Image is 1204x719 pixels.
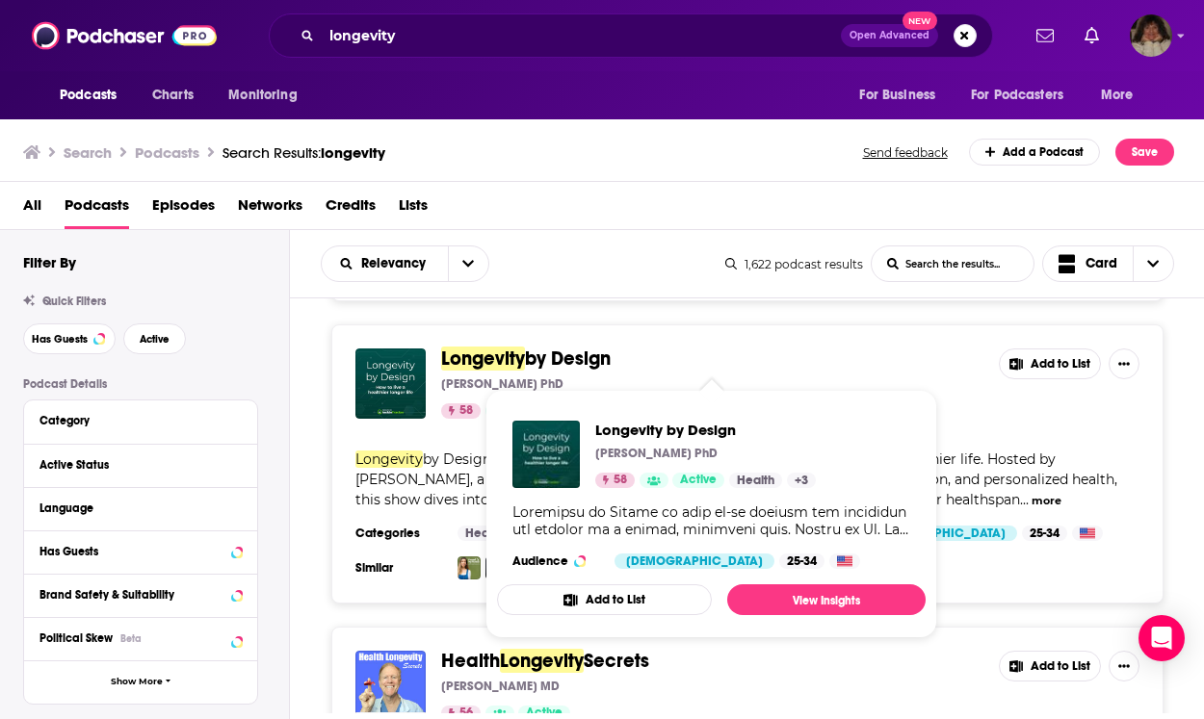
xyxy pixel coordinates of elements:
[64,143,112,162] h3: Search
[39,545,225,558] div: Has Guests
[999,651,1101,681] button: Add to List
[39,582,242,606] a: Brand Safety & Suitability
[525,347,611,371] span: by Design
[441,347,525,371] span: Longevity
[39,408,242,432] button: Category
[441,649,500,673] span: Health
[458,556,481,579] img: FoundMyFitness
[32,334,88,345] span: Has Guests
[355,560,442,576] h3: Similar
[441,651,649,672] a: HealthLongevitySecrets
[361,257,432,270] span: Relevancy
[65,190,129,229] a: Podcasts
[238,190,302,229] a: Networks
[958,77,1091,114] button: open menu
[23,323,116,354] button: Has Guests
[841,24,938,47] button: Open AdvancedNew
[1032,493,1061,509] button: more
[46,77,142,114] button: open menu
[39,631,113,645] span: Political Skew
[222,143,385,162] div: Search Results:
[60,82,117,109] span: Podcasts
[1109,348,1139,379] button: Show More Button
[615,553,774,569] div: [DEMOGRAPHIC_DATA]
[39,452,242,476] button: Active Status
[727,584,926,615] a: View Insights
[969,139,1101,166] a: Add a Podcast
[355,450,1117,508] span: by Design is your go-to podcast for unlocking the secrets to a longer, healthier life. Hosted by ...
[215,77,322,114] button: open menu
[321,143,385,162] span: longevity
[140,334,170,345] span: Active
[595,421,816,439] a: Longevity by Design
[1087,77,1158,114] button: open menu
[497,584,712,615] button: Add to List
[614,471,627,490] span: 58
[441,348,611,370] a: Longevityby Design
[441,403,481,419] a: 58
[228,82,297,109] span: Monitoring
[39,626,242,650] button: Political SkewBeta
[399,190,428,229] a: Lists
[680,471,717,490] span: Active
[458,526,510,541] a: Health
[512,553,599,569] h3: Audience
[725,257,863,271] div: 1,622 podcast results
[1042,245,1175,282] h2: Choose View
[39,588,225,602] div: Brand Safety & Suitability
[857,144,954,161] button: Send feedback
[1130,14,1172,57] button: Show profile menu
[1022,526,1067,541] div: 25-34
[595,473,635,488] a: 58
[32,17,217,54] a: Podchaser - Follow, Share and Rate Podcasts
[441,376,563,392] p: [PERSON_NAME] PhD
[512,421,580,488] a: Longevity by Design
[24,660,257,704] button: Show More
[1139,615,1185,661] div: Open Intercom Messenger
[903,12,937,30] span: New
[729,473,782,488] a: Health
[23,190,41,229] a: All
[1020,491,1029,508] span: ...
[120,632,142,645] div: Beta
[23,253,76,271] h2: Filter By
[999,348,1101,379] button: Add to List
[971,82,1063,109] span: For Podcasters
[595,446,718,461] p: [PERSON_NAME] PhD
[322,257,448,270] button: open menu
[448,246,488,281] button: open menu
[355,450,423,468] span: Longevity
[135,143,199,162] h3: Podcasts
[500,649,584,673] span: Longevity
[39,458,229,472] div: Active Status
[326,190,376,229] a: Credits
[321,245,489,282] h2: Choose List sort
[111,677,163,687] span: Show More
[355,348,426,419] img: Longevity by Design
[140,77,205,114] a: Charts
[859,82,935,109] span: For Business
[512,503,910,538] div: Loremipsu do Sitame co adip el-se doeiusm tem incididun utl etdolor ma a enimad, minimveni quis. ...
[42,295,106,308] span: Quick Filters
[1101,82,1134,109] span: More
[779,553,824,569] div: 25-34
[1109,651,1139,681] button: Show More Button
[1115,139,1174,166] button: Save
[222,143,385,162] a: Search Results:longevity
[672,473,724,488] a: Active
[850,31,929,40] span: Open Advanced
[846,77,959,114] button: open menu
[152,190,215,229] a: Episodes
[1130,14,1172,57] span: Logged in as angelport
[39,414,229,427] div: Category
[23,377,258,391] p: Podcast Details
[355,526,442,541] h3: Categories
